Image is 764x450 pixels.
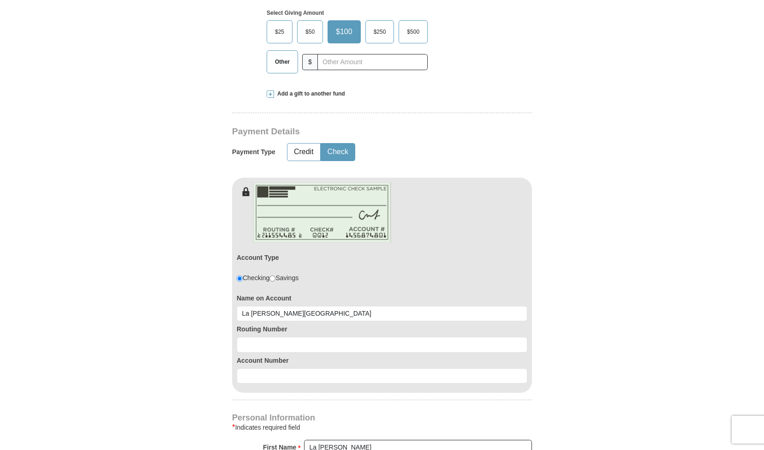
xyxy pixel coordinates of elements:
label: Routing Number [237,324,527,334]
span: $100 [331,25,357,39]
span: Other [270,55,294,69]
div: Indicates required field [232,422,532,433]
button: Credit [287,144,320,161]
h4: Personal Information [232,414,532,421]
span: Add a gift to another fund [274,90,345,98]
span: $ [302,54,318,70]
span: $25 [270,25,289,39]
h5: Payment Type [232,148,275,156]
input: Other Amount [317,54,428,70]
h3: Payment Details [232,126,467,137]
label: Name on Account [237,294,527,303]
label: Account Type [237,253,279,262]
div: Checking Savings [237,273,298,282]
img: check-en.png [253,182,391,243]
span: $500 [402,25,424,39]
span: $250 [369,25,391,39]
strong: Select Giving Amount [267,10,324,16]
label: Account Number [237,356,527,365]
span: $50 [301,25,319,39]
button: Check [321,144,355,161]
